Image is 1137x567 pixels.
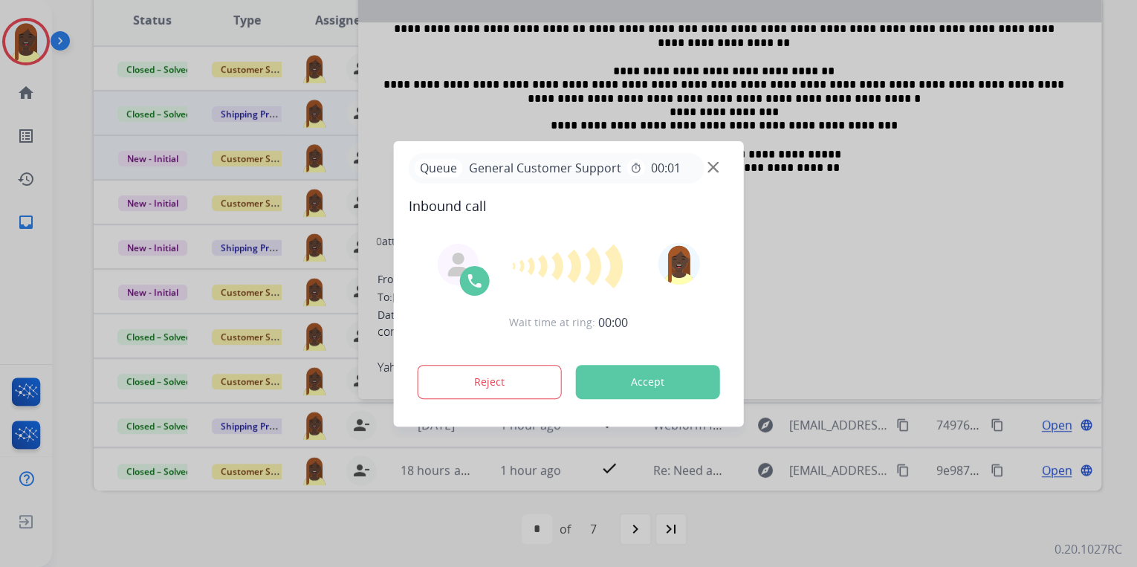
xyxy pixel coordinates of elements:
[598,314,628,331] span: 00:00
[463,159,627,177] span: General Customer Support
[447,253,470,276] img: agent-avatar
[707,161,719,172] img: close-button
[509,315,595,330] span: Wait time at ring:
[409,195,729,216] span: Inbound call
[1055,540,1122,558] p: 0.20.1027RC
[658,243,699,285] img: avatar
[630,162,642,174] mat-icon: timer
[415,159,463,178] p: Queue
[651,159,681,177] span: 00:01
[418,365,562,399] button: Reject
[466,272,484,290] img: call-icon
[576,365,720,399] button: Accept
